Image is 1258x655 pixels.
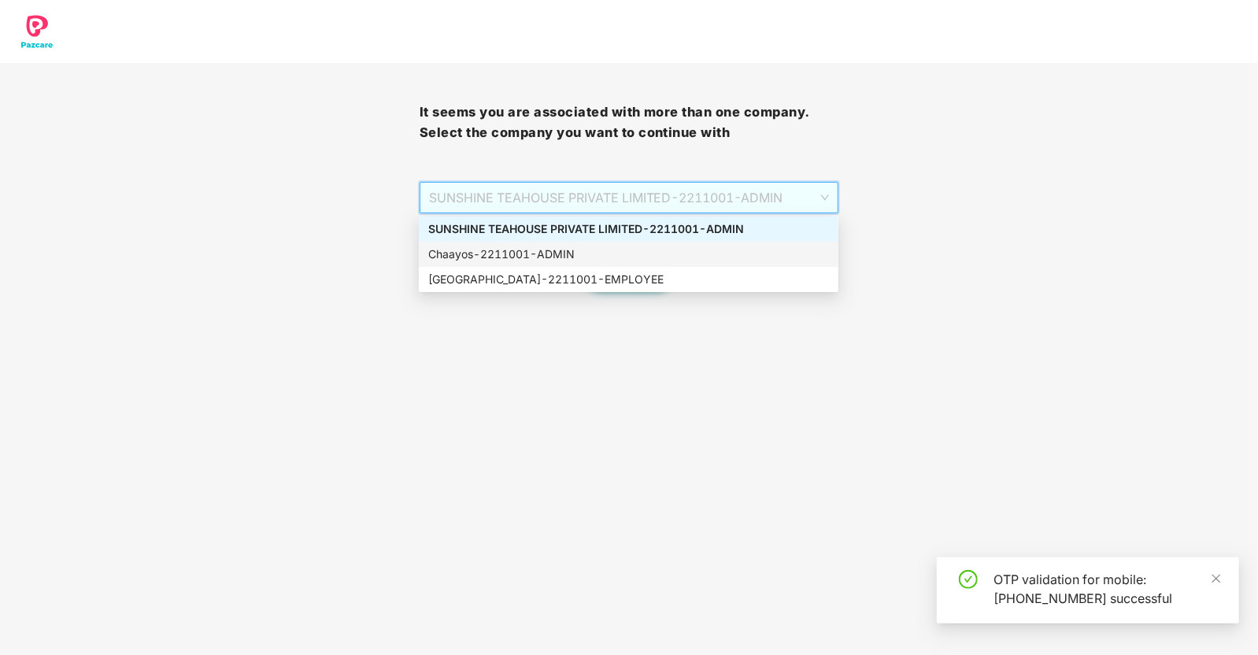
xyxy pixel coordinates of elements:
span: check-circle [959,570,978,589]
div: SUNSHINE TEAHOUSE PRIVATE LIMITED - 2211001 - ADMIN [428,220,829,238]
div: OTP validation for mobile: [PHONE_NUMBER] successful [993,570,1220,608]
div: [GEOGRAPHIC_DATA] - 2211001 - EMPLOYEE [428,271,829,288]
span: SUNSHINE TEAHOUSE PRIVATE LIMITED - 2211001 - ADMIN [429,183,830,213]
h3: It seems you are associated with more than one company. Select the company you want to continue with [420,102,839,142]
div: Chaayos - 2211001 - ADMIN [428,246,829,263]
span: close [1211,573,1222,584]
